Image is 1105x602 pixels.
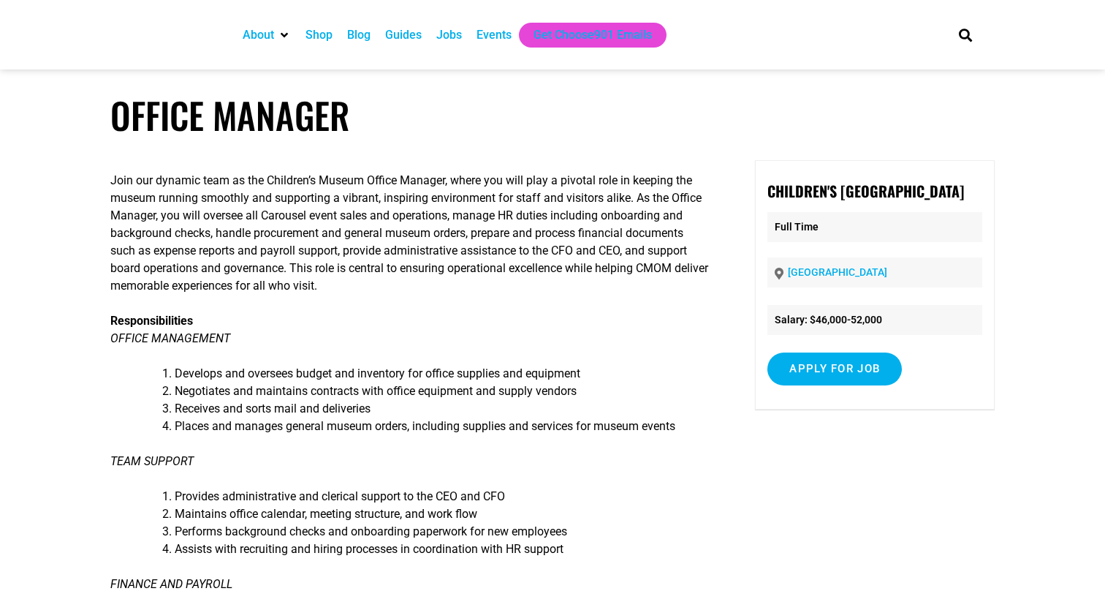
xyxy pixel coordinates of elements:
[767,353,902,385] input: Apply for job
[767,305,981,335] li: Salary: $46,000-52,000
[533,26,652,44] a: Get Choose901 Emails
[175,383,711,400] li: Negotiates and maintains contracts with office equipment and supply vendors
[235,23,934,48] nav: Main nav
[175,523,711,541] li: Performs background checks and onboarding paperwork for new employees
[175,365,711,383] li: Develops and oversees budget and inventory for office supplies and equipment
[175,505,711,523] li: Maintains office calendar, meeting structure, and work flow
[767,212,981,242] p: Full Time
[110,454,194,468] em: TEAM SUPPORT
[175,488,711,505] li: Provides administrative and clerical support to the CEO and CFO
[175,418,711,435] li: Places and manages general museum orders, including supplies and services for museum events
[347,26,371,44] a: Blog
[110,172,711,295] p: Join our dynamic team as the Children’s Museum Office Manager, where you will play a pivotal role...
[110,314,193,328] strong: Responsibilities
[175,541,711,558] li: Assists with recruiting and hiring processes in coordination with HR support
[954,23,978,47] div: Search
[305,26,333,44] a: Shop
[385,26,422,44] a: Guides
[476,26,512,44] a: Events
[110,577,232,591] em: FINANCE AND PAYROLL
[436,26,462,44] a: Jobs
[788,266,887,278] a: [GEOGRAPHIC_DATA]
[243,26,274,44] a: About
[175,400,711,418] li: Receives and sorts mail and deliveries
[110,331,230,345] em: OFFICE MANAGEMENT
[767,180,964,202] strong: Children's [GEOGRAPHIC_DATA]
[110,94,995,137] h1: Office Manager
[235,23,298,48] div: About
